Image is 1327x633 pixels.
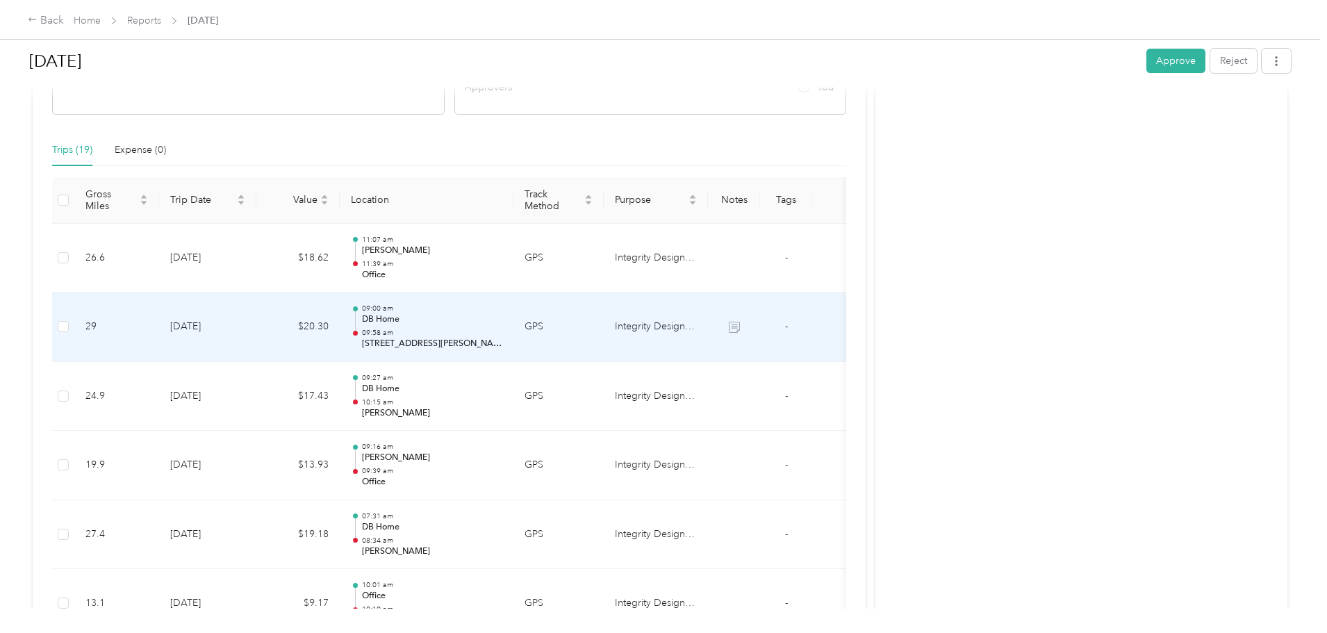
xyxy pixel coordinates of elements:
[604,431,708,500] td: Integrity Design and Remodel
[320,192,329,201] span: caret-up
[362,259,502,269] p: 11:39 am
[74,500,159,570] td: 27.4
[140,192,148,201] span: caret-up
[362,521,502,534] p: DB Home
[28,13,64,29] div: Back
[362,373,502,383] p: 09:27 am
[362,328,502,338] p: 09:58 am
[85,188,137,212] span: Gross Miles
[513,431,604,500] td: GPS
[362,304,502,313] p: 09:00 am
[159,293,256,362] td: [DATE]
[74,431,159,500] td: 19.9
[604,500,708,570] td: Integrity Design and Remodel
[785,390,788,402] span: -
[74,15,101,26] a: Home
[362,590,502,602] p: Office
[362,269,502,281] p: Office
[362,466,502,476] p: 09:39 am
[513,224,604,293] td: GPS
[689,192,697,201] span: caret-up
[159,362,256,431] td: [DATE]
[513,293,604,362] td: GPS
[604,293,708,362] td: Integrity Design and Remodel
[159,500,256,570] td: [DATE]
[320,199,329,207] span: caret-down
[362,476,502,488] p: Office
[708,177,760,224] th: Notes
[513,177,604,224] th: Track Method
[584,192,593,201] span: caret-up
[513,500,604,570] td: GPS
[689,199,697,207] span: caret-down
[256,293,340,362] td: $20.30
[115,142,166,158] div: Expense (0)
[74,224,159,293] td: 26.6
[785,252,788,263] span: -
[785,459,788,470] span: -
[604,224,708,293] td: Integrity Design and Remodel
[256,500,340,570] td: $19.18
[362,452,502,464] p: [PERSON_NAME]
[362,442,502,452] p: 09:16 am
[615,194,686,206] span: Purpose
[785,597,788,609] span: -
[785,320,788,332] span: -
[760,177,812,224] th: Tags
[74,362,159,431] td: 24.9
[256,431,340,500] td: $13.93
[362,580,502,590] p: 10:01 am
[159,224,256,293] td: [DATE]
[74,177,159,224] th: Gross Miles
[340,177,513,224] th: Location
[267,194,318,206] span: Value
[1210,49,1257,73] button: Reject
[127,15,161,26] a: Reports
[159,177,256,224] th: Trip Date
[170,194,234,206] span: Trip Date
[237,199,245,207] span: caret-down
[604,177,708,224] th: Purpose
[140,199,148,207] span: caret-down
[785,528,788,540] span: -
[256,362,340,431] td: $17.43
[1249,555,1327,633] iframe: Everlance-gr Chat Button Frame
[362,245,502,257] p: [PERSON_NAME]
[362,313,502,326] p: DB Home
[256,177,340,224] th: Value
[29,44,1137,78] h1: Aug 2025
[52,142,92,158] div: Trips (19)
[159,431,256,500] td: [DATE]
[74,293,159,362] td: 29
[362,397,502,407] p: 10:15 am
[584,199,593,207] span: caret-down
[362,407,502,420] p: [PERSON_NAME]
[525,188,582,212] span: Track Method
[362,383,502,395] p: DB Home
[237,192,245,201] span: caret-up
[256,224,340,293] td: $18.62
[362,338,502,350] p: [STREET_ADDRESS][PERSON_NAME]
[604,362,708,431] td: Integrity Design and Remodel
[362,605,502,614] p: 10:19 am
[362,545,502,558] p: [PERSON_NAME]
[513,362,604,431] td: GPS
[362,235,502,245] p: 11:07 am
[188,13,218,28] span: [DATE]
[362,511,502,521] p: 07:31 am
[362,536,502,545] p: 08:34 am
[1146,49,1205,73] button: Approve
